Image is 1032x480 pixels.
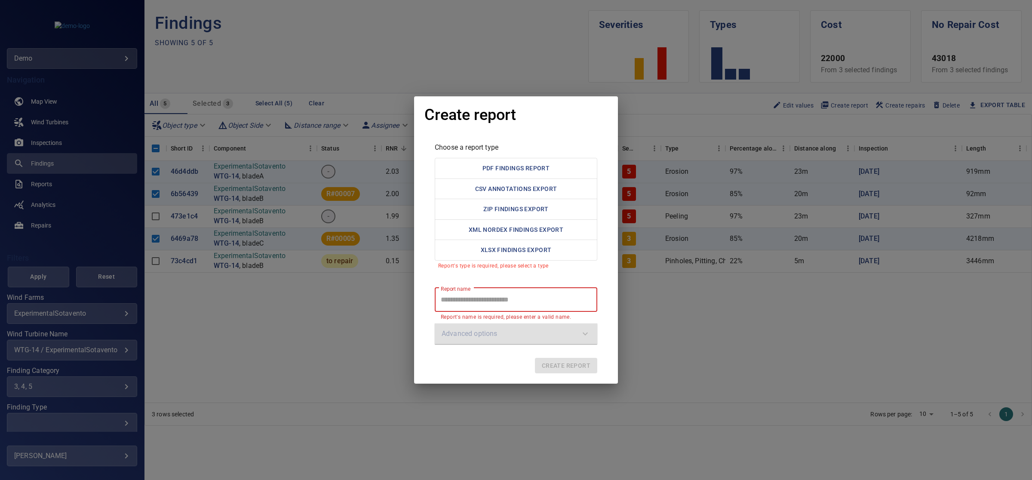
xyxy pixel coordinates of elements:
[441,285,470,292] label: Report name
[435,158,597,179] button: pdf report containing images, information and comments
[435,240,597,261] button: Spreadsheet with information and comments for each finding.
[438,262,597,271] p: Report's type is required, please select a type
[435,199,597,220] button: zip report containing images, plus a spreadsheet with information and comments
[435,219,597,240] button: XML report containing inspection and damage information plus embedded images
[441,313,591,322] p: Report's name is required, please enter a valid name.
[435,142,597,153] p: Choose a report type
[435,178,597,200] button: Spreadsheet with information about every instance (annotation) of a finding
[424,107,516,124] h1: Create report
